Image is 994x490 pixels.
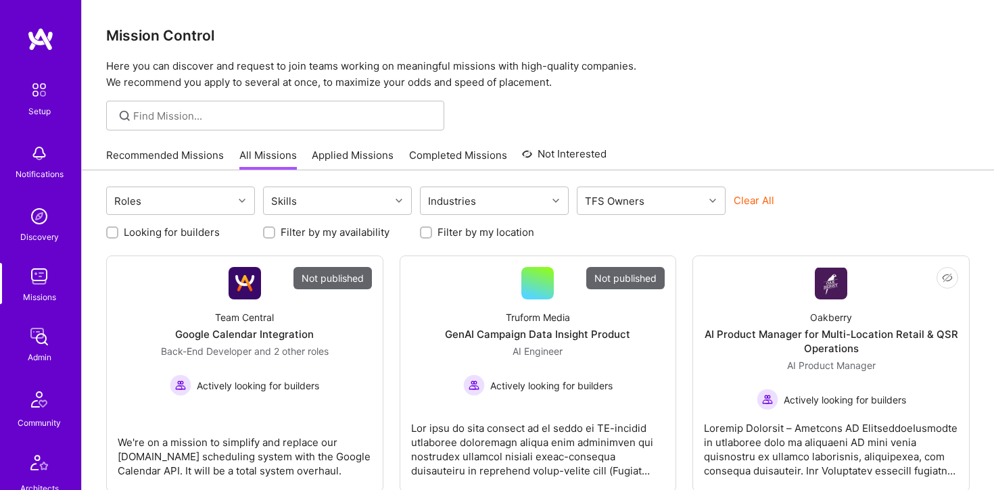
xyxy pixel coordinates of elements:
div: Skills [268,191,300,211]
img: setup [25,76,53,104]
div: Team Central [215,310,274,324]
i: icon SearchGrey [117,108,133,124]
div: Lor ipsu do sita consect ad el seddo ei TE-incidid utlaboree doloremagn aliqua enim adminimven qu... [411,410,665,478]
img: Company Logo [815,268,847,299]
div: Community [18,416,61,430]
img: Architects [23,449,55,481]
a: Not publishedTruform MediaGenAI Campaign Data Insight ProductAI Engineer Actively looking for bui... [411,267,665,481]
span: and 2 other roles [254,345,329,357]
div: Not published [586,267,665,289]
div: Roles [111,191,145,211]
label: Looking for builders [124,225,220,239]
a: Not publishedCompany LogoTeam CentralGoogle Calendar IntegrationBack-End Developer and 2 other ro... [118,267,372,481]
span: Actively looking for builders [197,378,319,393]
i: icon EyeClosed [942,272,953,283]
label: Filter by my location [437,225,534,239]
div: Industries [425,191,479,211]
h3: Mission Control [106,27,970,44]
div: We're on a mission to simplify and replace our [DOMAIN_NAME] scheduling system with the Google Ca... [118,424,372,478]
img: bell [26,140,53,167]
button: Clear All [734,193,774,207]
span: AI Engineer [513,345,563,357]
i: icon Chevron [552,197,559,204]
div: Missions [23,290,56,304]
label: Filter by my availability [281,225,389,239]
i: icon Chevron [396,197,402,204]
div: Admin [28,350,51,364]
span: Actively looking for builders [784,393,906,407]
p: Here you can discover and request to join teams working on meaningful missions with high-quality ... [106,58,970,91]
div: Notifications [16,167,64,181]
img: logo [27,27,54,51]
img: Company Logo [229,267,261,299]
div: TFS Owners [582,191,648,211]
a: Completed Missions [409,148,507,170]
a: Recommended Missions [106,148,224,170]
div: Loremip Dolorsit – Ametcons AD ElitseddoeIusmodte in utlaboree dolo ma aliquaeni AD mini venia qu... [704,410,958,478]
img: discovery [26,203,53,230]
div: AI Product Manager for Multi-Location Retail & QSR Operations [704,327,958,356]
div: Setup [28,104,51,118]
span: Actively looking for builders [490,378,613,393]
div: Not published [293,267,372,289]
a: Applied Missions [312,148,394,170]
a: All Missions [239,148,297,170]
span: AI Product Manager [787,360,876,371]
div: Truform Media [506,310,570,324]
div: Oakberry [810,310,852,324]
img: Actively looking for builders [170,374,191,396]
div: Google Calendar Integration [175,327,314,341]
img: teamwork [26,263,53,290]
img: Community [23,383,55,416]
i: icon Chevron [709,197,716,204]
img: admin teamwork [26,323,53,350]
a: Company LogoOakberryAI Product Manager for Multi-Location Retail & QSR OperationsAI Product Manag... [704,267,958,481]
div: GenAI Campaign Data Insight Product [445,327,630,341]
i: icon Chevron [239,197,245,204]
a: Not Interested [522,146,607,170]
span: Back-End Developer [161,345,252,357]
input: Find Mission... [133,109,434,123]
div: Discovery [20,230,59,244]
img: Actively looking for builders [463,374,485,396]
img: Actively looking for builders [757,389,778,410]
